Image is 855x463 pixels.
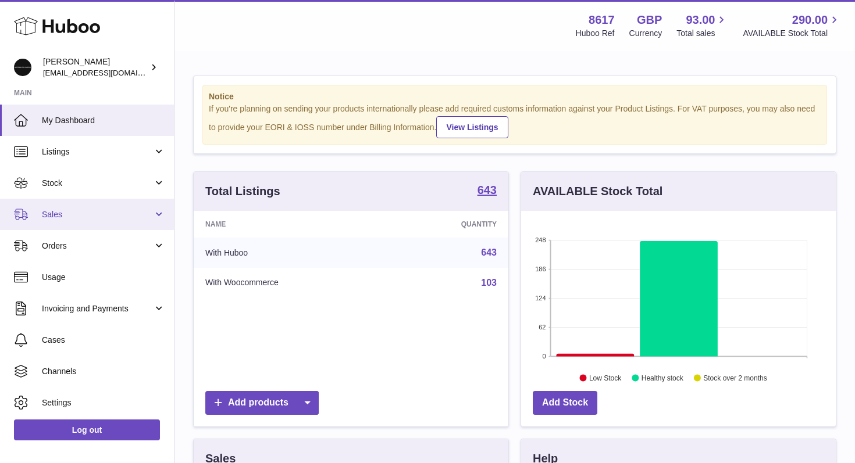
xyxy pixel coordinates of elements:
span: Invoicing and Payments [42,303,153,314]
span: Listings [42,146,153,157]
div: Currency [629,28,662,39]
a: Add Stock [533,391,597,415]
span: Stock [42,178,153,189]
text: Low Stock [589,374,622,382]
text: 186 [535,265,546,272]
a: Log out [14,419,160,440]
text: 62 [539,324,546,331]
span: AVAILABLE Stock Total [743,28,841,39]
a: 290.00 AVAILABLE Stock Total [743,12,841,39]
a: 93.00 Total sales [676,12,728,39]
strong: 8617 [589,12,615,28]
a: Add products [205,391,319,415]
a: View Listings [436,116,508,138]
span: 290.00 [792,12,828,28]
a: 643 [478,184,497,198]
h3: AVAILABLE Stock Total [533,184,662,199]
span: [EMAIL_ADDRESS][DOMAIN_NAME] [43,68,171,77]
strong: 643 [478,184,497,196]
text: Healthy stock [642,374,684,382]
text: 0 [542,353,546,360]
strong: GBP [637,12,662,28]
span: Orders [42,241,153,252]
span: Sales [42,209,153,220]
text: Stock over 2 months [703,374,767,382]
span: My Dashboard [42,115,165,126]
img: hello@alfredco.com [14,59,31,76]
span: 93.00 [686,12,715,28]
td: With Huboo [194,238,389,268]
span: Settings [42,397,165,408]
div: If you're planning on sending your products internationally please add required customs informati... [209,103,821,138]
th: Quantity [389,211,508,238]
td: With Woocommerce [194,268,389,298]
div: Huboo Ref [576,28,615,39]
div: [PERSON_NAME] [43,56,148,78]
a: 643 [481,247,497,257]
span: Usage [42,272,165,283]
span: Channels [42,366,165,377]
a: 103 [481,278,497,288]
text: 124 [535,295,546,302]
span: Cases [42,335,165,346]
th: Name [194,211,389,238]
strong: Notice [209,91,821,102]
text: 248 [535,236,546,243]
span: Total sales [676,28,728,39]
h3: Total Listings [205,184,280,199]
